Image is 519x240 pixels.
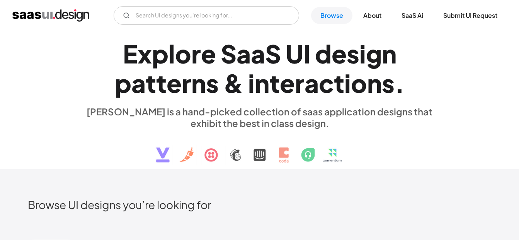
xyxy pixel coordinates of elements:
[221,39,237,69] div: S
[382,39,396,69] div: n
[359,39,366,69] div: i
[311,7,352,24] a: Browse
[191,39,201,69] div: r
[269,68,280,98] div: t
[12,9,89,22] a: home
[152,39,168,69] div: p
[347,39,359,69] div: s
[255,68,269,98] div: n
[251,39,265,69] div: a
[303,39,310,69] div: I
[206,68,219,98] div: s
[319,68,334,98] div: c
[351,68,367,98] div: o
[201,39,216,69] div: e
[280,68,295,98] div: e
[114,6,299,25] input: Search UI designs you're looking for...
[82,106,437,129] div: [PERSON_NAME] is a hand-picked collection of saas application designs that exhibit the best in cl...
[392,7,432,24] a: SaaS Ai
[131,68,146,98] div: a
[146,68,156,98] div: t
[182,68,191,98] div: r
[237,39,251,69] div: a
[223,68,243,98] div: &
[354,7,391,24] a: About
[175,39,191,69] div: o
[143,129,377,169] img: text, icon, saas logo
[156,68,167,98] div: t
[28,198,492,211] h2: Browse UI designs you’re looking for
[167,68,182,98] div: e
[434,7,507,24] a: Submit UI Request
[286,39,303,69] div: U
[138,39,152,69] div: x
[305,68,319,98] div: a
[123,39,138,69] div: E
[191,68,206,98] div: n
[367,68,382,98] div: n
[395,68,405,98] div: .
[114,6,299,25] form: Email Form
[334,68,344,98] div: t
[344,68,351,98] div: i
[315,39,332,69] div: d
[248,68,255,98] div: i
[332,39,347,69] div: e
[366,39,382,69] div: g
[168,39,175,69] div: l
[265,39,281,69] div: S
[295,68,305,98] div: r
[382,68,395,98] div: s
[115,68,131,98] div: p
[82,39,437,98] h1: Explore SaaS UI design patterns & interactions.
